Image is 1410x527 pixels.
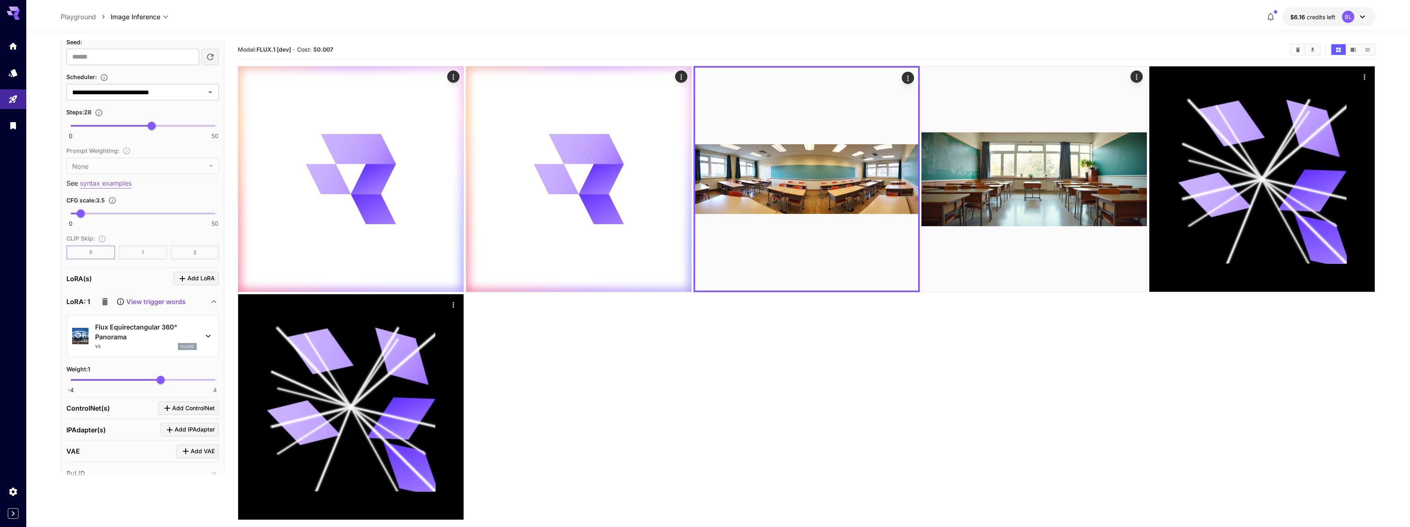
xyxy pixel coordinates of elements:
[1305,44,1320,55] button: Download All
[8,65,18,75] div: Models
[8,94,18,104] div: Playground
[66,145,219,174] div: Prompt Weighting is not compatible with FLUX models.
[66,425,106,435] p: IPAdapter(s)
[97,73,111,82] button: Select the method used to control the image generation process. Different schedulers influence ho...
[293,45,295,55] p: ·
[448,70,460,83] div: Actions
[105,196,120,204] button: Adjusts how closely the generated image aligns with the input prompt. A higher value enforces str...
[95,343,100,350] p: v3
[317,46,333,53] b: 0.007
[1290,14,1307,20] span: $6.16
[61,12,111,22] nav: breadcrumb
[902,72,914,84] div: Actions
[66,297,90,307] p: LoRA: 1
[1342,11,1354,23] div: BL
[66,446,80,456] p: VAE
[66,178,219,189] p: See
[1360,44,1375,55] button: Show media in list view
[1346,44,1360,55] button: Show media in video view
[173,272,219,285] button: Click to add LoRA
[211,220,218,228] span: 50
[297,46,333,53] span: Cost: $
[72,319,213,354] div: Flux Equirectangular 360° Panoramav3flux1d
[66,197,105,204] span: CFG scale : 3.5
[66,73,97,80] span: Scheduler :
[1282,7,1376,26] button: $6.16462BL
[8,486,18,497] div: Settings
[66,233,219,259] div: CLIP Skip is not compatible with FLUX models.
[61,12,96,22] a: Playground
[205,86,216,98] button: Open
[116,297,185,307] button: View trigger words
[1290,43,1321,56] div: Clear AllDownload All
[69,132,73,140] span: 0
[213,386,217,394] span: 4
[191,446,215,457] span: Add VAE
[68,386,74,394] span: -4
[66,403,110,413] p: ControlNet(s)
[1307,14,1335,20] span: credits left
[66,109,91,116] span: Steps : 28
[80,178,132,189] button: syntax examples
[187,273,215,284] span: Add LoRA
[66,366,90,373] span: Weight : 1
[66,39,82,45] span: Seed :
[161,423,219,436] button: Click to add IPAdapter
[1331,44,1346,55] button: Show media in grid view
[695,68,918,291] img: Z
[1291,44,1305,55] button: Clear All
[238,46,291,53] span: Model:
[180,344,194,350] p: flux1d
[172,403,215,413] span: Add ControlNet
[257,46,291,53] b: FLUX.1 [dev]
[111,12,160,22] span: Image Inference
[1131,70,1143,83] div: Actions
[1330,43,1376,56] div: Show media in grid viewShow media in video viewShow media in list view
[8,120,18,131] div: Library
[8,39,18,49] div: Home
[69,220,73,228] span: 0
[66,292,219,311] div: LoRA: 1View trigger words
[66,463,219,483] div: PuLID
[158,402,219,415] button: Click to add ControlNet
[1359,70,1371,83] div: Actions
[91,109,106,117] button: Set the number of denoising steps used to refine the image. More steps typically lead to higher q...
[95,322,197,342] p: Flux Equirectangular 360° Panorama
[126,297,186,307] p: View trigger words
[177,445,219,458] button: Click to add VAE
[448,298,460,311] div: Actions
[1290,13,1335,21] div: $6.16462
[921,66,1147,292] img: 9k=
[175,425,215,435] span: Add IPAdapter
[211,132,218,140] span: 50
[675,70,688,83] div: Actions
[8,508,18,519] button: Expand sidebar
[66,274,92,284] p: LoRA(s)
